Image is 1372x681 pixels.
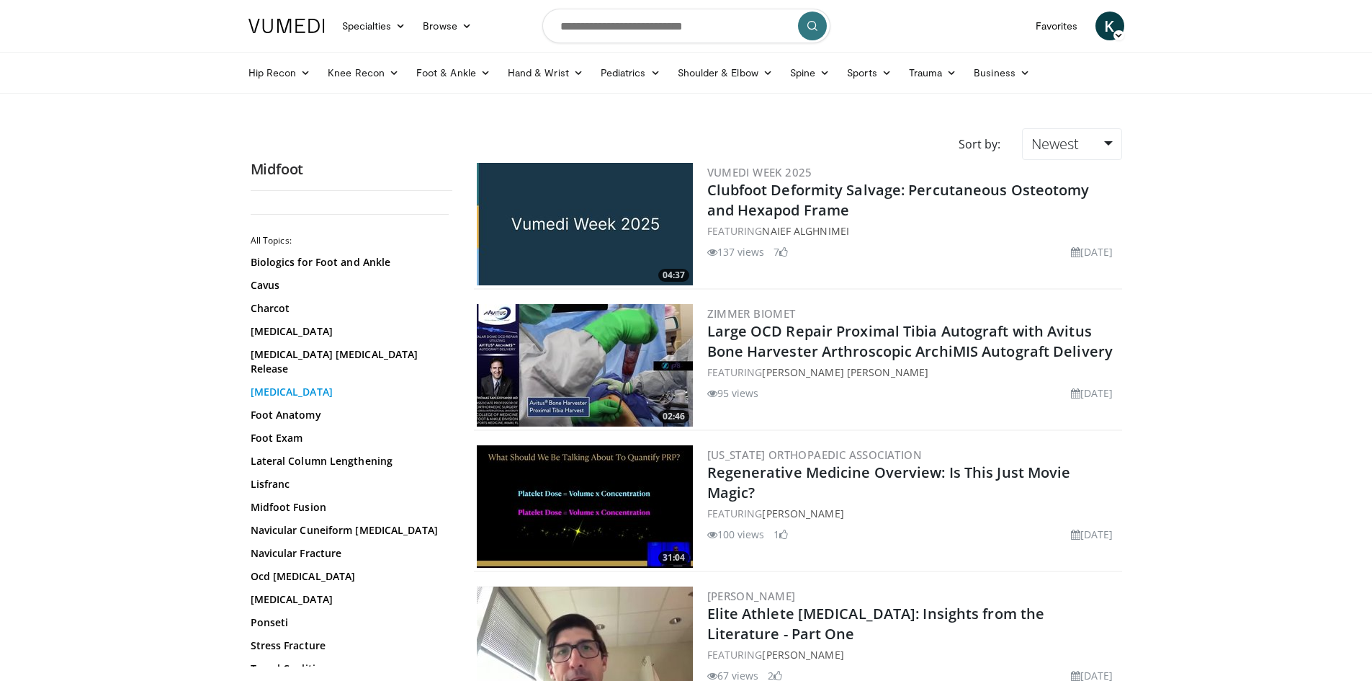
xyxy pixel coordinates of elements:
a: [PERSON_NAME] [762,507,843,520]
a: Regenerative Medicine Overview: Is This Just Movie Magic? [707,463,1071,502]
a: 31:04 [477,445,693,568]
a: Naief Alghnimei [762,224,849,238]
a: Cavus [251,278,445,293]
span: Newest [1031,134,1079,153]
li: 95 views [707,386,759,401]
a: Midfoot Fusion [251,500,445,515]
img: c8aa0454-f2f7-4c12-9977-b870acb87f0a.300x170_q85_crop-smart_upscale.jpg [477,445,693,568]
div: FEATURING [707,506,1119,521]
a: [PERSON_NAME] [707,589,796,603]
a: Newest [1022,128,1121,160]
li: 137 views [707,244,765,259]
h2: All Topics: [251,235,449,246]
a: Spine [781,58,838,87]
a: [MEDICAL_DATA] [251,324,445,339]
a: 04:37 [477,163,693,285]
h2: Midfoot [251,160,452,179]
li: 7 [774,244,788,259]
li: [DATE] [1071,244,1113,259]
a: [MEDICAL_DATA] [251,385,445,399]
a: Foot Exam [251,431,445,445]
a: [US_STATE] Orthopaedic Association [707,448,923,462]
span: 31:04 [658,551,689,564]
a: Large OCD Repair Proximal Tibia Autograft with Avitus Bone Harvester Arthroscopic ArchiMIS Autogr... [707,321,1113,361]
a: Lisfranc [251,477,445,491]
div: FEATURING [707,647,1119,662]
a: Elite Athlete [MEDICAL_DATA]: Insights from the Literature - Part One [707,604,1045,644]
li: 1 [774,527,788,542]
a: Knee Recon [319,58,408,87]
div: FEATURING [707,365,1119,380]
a: Navicular Cuneiform [MEDICAL_DATA] [251,523,445,538]
a: Vumedi Week 2025 [707,165,812,179]
a: Sports [838,58,900,87]
a: Business [965,58,1039,87]
a: Biologics for Foot and Ankle [251,255,445,270]
a: Navicular Fracture [251,546,445,561]
a: Hip Recon [240,58,320,87]
a: Tarsal Coalition [251,662,445,676]
span: 02:46 [658,410,689,423]
div: FEATURING [707,223,1119,239]
a: Hand & Wrist [499,58,592,87]
span: 04:37 [658,269,689,282]
a: Pediatrics [592,58,669,87]
div: Sort by: [948,128,1011,160]
a: Favorites [1027,12,1087,40]
img: eac686f8-b057-4449-a6dc-a95ca058fbc7.jpg.300x170_q85_crop-smart_upscale.jpg [477,163,693,285]
a: Specialties [333,12,415,40]
a: Foot Anatomy [251,408,445,422]
a: Clubfoot Deformity Salvage: Percutaneous Osteotomy and Hexapod Frame [707,180,1090,220]
a: K [1095,12,1124,40]
a: 02:46 [477,304,693,427]
li: 100 views [707,527,765,542]
a: [MEDICAL_DATA] [251,592,445,607]
a: Shoulder & Elbow [669,58,781,87]
a: [MEDICAL_DATA] [MEDICAL_DATA] Release [251,347,445,376]
li: [DATE] [1071,386,1113,401]
a: Stress Fracture [251,638,445,653]
li: [DATE] [1071,527,1113,542]
a: Trauma [900,58,966,87]
a: Foot & Ankle [408,58,499,87]
a: Ponseti [251,615,445,630]
a: [PERSON_NAME] [762,648,843,662]
img: a4fc9e3b-29e5-479a-a4d0-450a2184c01c.300x170_q85_crop-smart_upscale.jpg [477,304,693,427]
a: Lateral Column Lengthening [251,454,445,468]
a: Charcot [251,301,445,316]
a: [PERSON_NAME] [PERSON_NAME] [762,365,928,379]
a: Browse [414,12,480,40]
input: Search topics, interventions [542,9,830,43]
a: Zimmer Biomet [707,306,796,321]
img: VuMedi Logo [248,19,325,33]
a: Ocd [MEDICAL_DATA] [251,569,445,584]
